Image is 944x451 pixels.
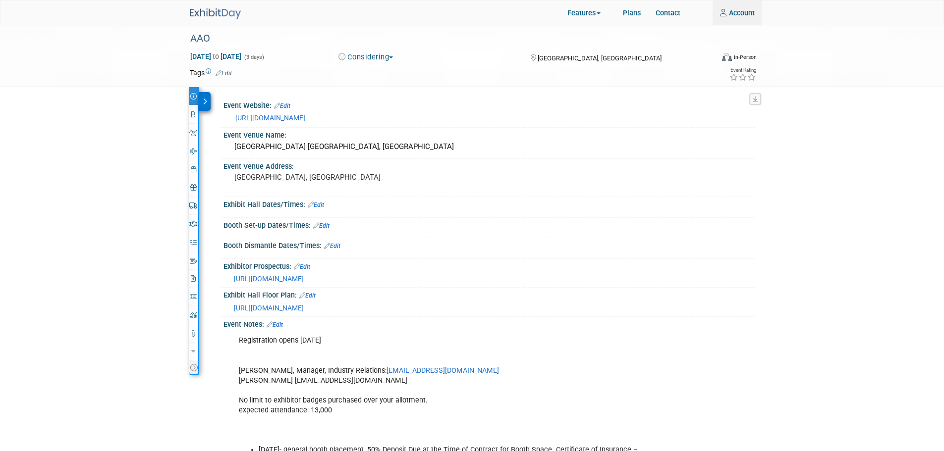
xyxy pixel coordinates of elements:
div: Event Format [675,51,757,66]
div: Event Rating [729,68,756,73]
a: Contact [648,0,688,25]
a: Features [560,1,615,26]
a: Edit [216,70,232,77]
div: Booth Set-up Dates/Times: [223,218,755,231]
div: [GEOGRAPHIC_DATA] [GEOGRAPHIC_DATA], [GEOGRAPHIC_DATA] [231,139,747,154]
div: Exhibit Hall Floor Plan: [223,288,755,301]
div: AAO [187,30,709,48]
a: [URL][DOMAIN_NAME] [235,114,305,122]
img: ExhibitDay [190,8,241,19]
span: (3 days) [243,54,264,60]
td: Toggle Event Tabs [190,361,198,374]
button: Considering [335,52,397,62]
a: Edit [267,321,283,328]
a: Edit [313,222,330,229]
div: Booth Dismantle Dates/Times: [223,238,755,251]
span: [DATE] [DATE] [190,52,242,61]
span: to [211,52,221,60]
a: Account [713,0,762,25]
span: [GEOGRAPHIC_DATA], [GEOGRAPHIC_DATA] [538,54,662,62]
a: Edit [294,263,310,270]
div: Event Venue Name: [223,128,755,140]
a: Edit [308,201,324,208]
a: Edit [324,243,340,250]
div: Event Venue Address: [223,159,755,171]
td: Tags [190,68,232,78]
div: Event Notes: [223,317,755,330]
a: Edit [299,292,316,299]
a: Plans [615,0,648,25]
a: [EMAIL_ADDRESS][DOMAIN_NAME] [387,366,499,375]
a: Edit [274,102,290,109]
div: Exhibitor Prospectus: [223,259,755,272]
a: [URL][DOMAIN_NAME] [234,275,304,283]
a: [URL][DOMAIN_NAME] [234,304,304,312]
div: Event Website: [223,98,755,111]
div: Exhibit Hall Dates/Times: [223,197,755,210]
pre: [GEOGRAPHIC_DATA], [GEOGRAPHIC_DATA] [234,173,434,182]
div: In-Person [733,53,757,61]
img: Format-Inperson.png [722,53,732,61]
